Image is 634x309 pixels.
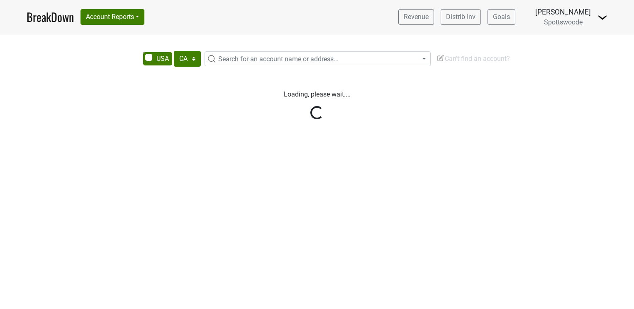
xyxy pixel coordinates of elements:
span: Spottswoode [544,18,583,26]
span: Search for an account name or address... [218,55,339,63]
div: [PERSON_NAME] [535,7,591,17]
img: Edit [436,54,445,62]
button: Account Reports [80,9,144,25]
a: Distrib Inv [441,9,481,25]
a: Revenue [398,9,434,25]
a: BreakDown [27,8,74,26]
span: Can't find an account? [436,55,510,63]
p: Loading, please wait.... [87,89,547,99]
img: Dropdown Menu [597,12,607,22]
a: Goals [488,9,515,25]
